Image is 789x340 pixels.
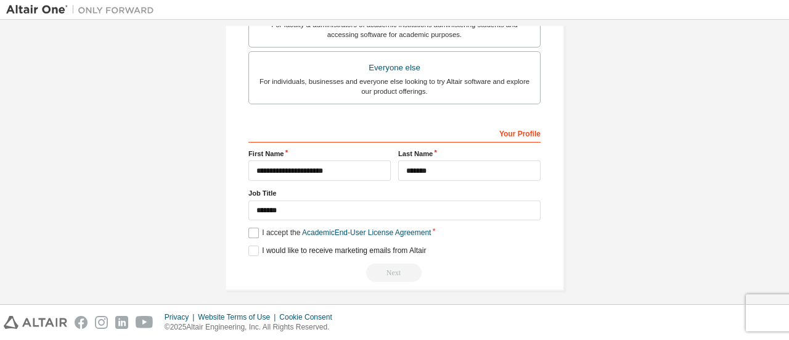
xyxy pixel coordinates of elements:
div: Everyone else [256,59,533,77]
label: I would like to receive marketing emails from Altair [248,246,426,256]
img: linkedin.svg [115,316,128,329]
p: © 2025 Altair Engineering, Inc. All Rights Reserved. [165,322,340,333]
div: Read and acccept EULA to continue [248,263,541,282]
label: Last Name [398,149,541,159]
a: Academic End-User License Agreement [302,228,431,237]
div: Cookie Consent [279,312,339,322]
img: facebook.svg [75,316,88,329]
img: instagram.svg [95,316,108,329]
label: First Name [248,149,391,159]
label: I accept the [248,228,431,238]
div: For faculty & administrators of academic institutions administering students and accessing softwa... [256,20,533,39]
img: Altair One [6,4,160,16]
div: Privacy [165,312,198,322]
label: Job Title [248,188,541,198]
img: youtube.svg [136,316,153,329]
div: For individuals, businesses and everyone else looking to try Altair software and explore our prod... [256,77,533,96]
div: Website Terms of Use [198,312,279,322]
div: Your Profile [248,123,541,143]
img: altair_logo.svg [4,316,67,329]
